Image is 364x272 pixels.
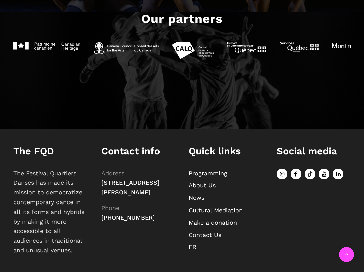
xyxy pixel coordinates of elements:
img: Conseil des arts Canada [94,42,159,54]
h1: Social media [277,145,351,157]
span: [STREET_ADDRESS][PERSON_NAME] [101,179,160,196]
a: Make a donation [189,219,237,226]
a: FR [189,243,196,250]
a: Contact Us [189,231,221,238]
a: About Us [189,182,216,189]
a: News [189,194,204,201]
img: Patrimoine Canadien [13,42,80,51]
h3: Our partners [141,12,223,28]
h1: The FQD [13,145,88,157]
h1: Contact info [101,145,176,157]
span: Address [101,170,124,177]
p: The Festival Quartiers Danses has made its mission to democratize contemporary dance in all its f... [13,169,88,255]
span: Phone [101,204,119,211]
img: Services Québec [280,42,319,52]
a: Cultural Mediation [189,207,243,214]
h1: Quick links [189,145,263,157]
a: Programming [189,170,227,177]
span: [PHONE_NUMBER] [101,214,155,221]
img: CALQ [172,42,214,59]
img: MCCQ [227,42,266,53]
